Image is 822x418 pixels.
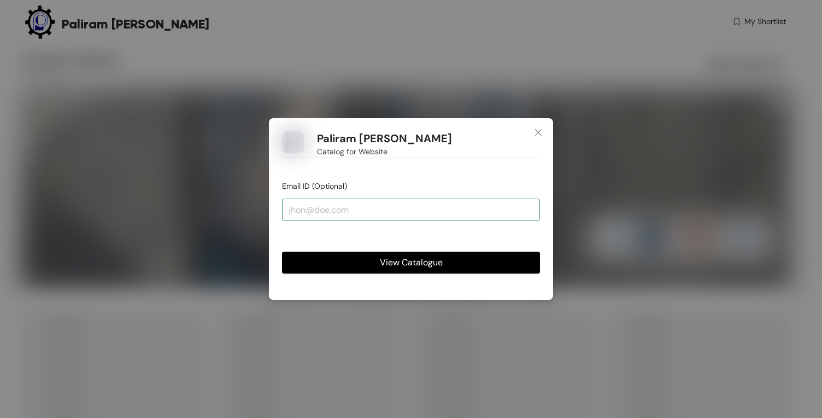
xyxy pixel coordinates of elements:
[380,256,443,269] span: View Catalogue
[282,252,540,274] button: View Catalogue
[524,118,553,148] button: Close
[317,146,387,158] span: Catalog for Website
[282,181,347,191] span: Email ID (Optional)
[282,199,540,220] input: jhon@doe.com
[317,132,452,146] h1: Paliram [PERSON_NAME]
[282,131,304,153] img: Buyer Portal
[534,128,543,137] span: close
